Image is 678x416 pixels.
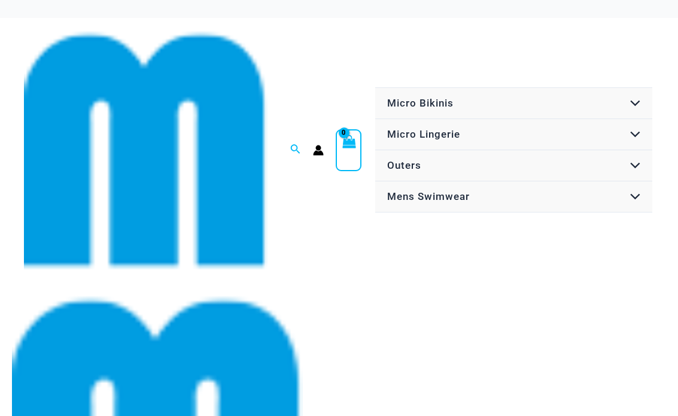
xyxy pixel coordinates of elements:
a: Account icon link [313,145,324,156]
a: Micro LingerieMenu ToggleMenu Toggle [375,119,652,150]
span: Micro Lingerie [387,128,460,140]
img: cropped mm emblem [24,29,267,272]
span: Mens Swimwear [387,190,470,202]
span: Micro Bikinis [387,97,454,109]
span: Outers [387,159,421,171]
a: OutersMenu ToggleMenu Toggle [375,150,652,181]
a: View Shopping Cart, empty [336,129,362,171]
a: Search icon link [290,142,301,157]
nav: Site Navigation [373,86,654,214]
a: Micro BikinisMenu ToggleMenu Toggle [375,88,652,119]
a: Mens SwimwearMenu ToggleMenu Toggle [375,181,652,212]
